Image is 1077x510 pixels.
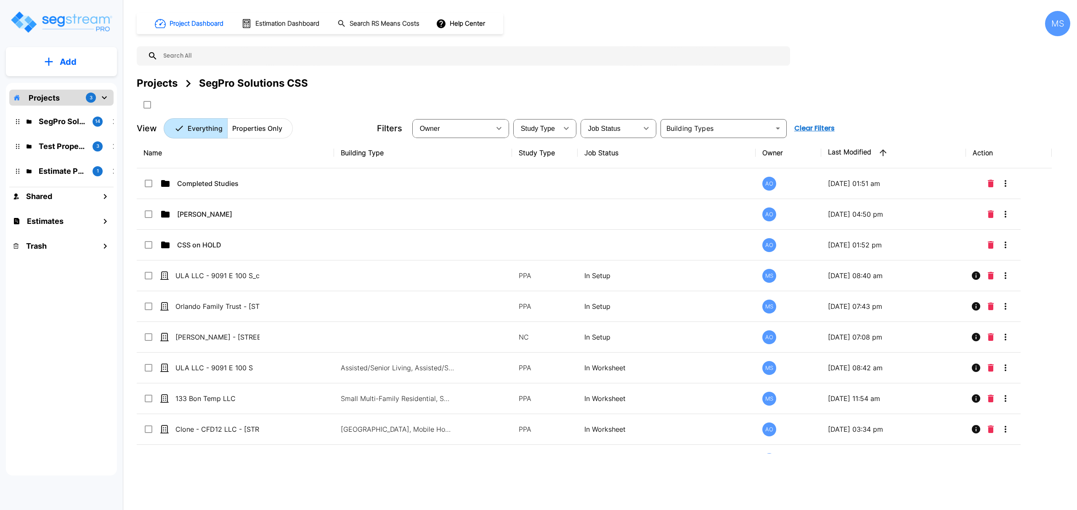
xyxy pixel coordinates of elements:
[334,16,424,32] button: Search RS Means Costs
[968,359,984,376] button: Info
[341,424,454,434] p: [GEOGRAPHIC_DATA], Mobile Home Park Site
[588,125,621,132] span: Job Status
[821,138,966,168] th: Last Modified
[158,46,786,66] input: Search All
[60,56,77,68] p: Add
[828,178,959,189] p: [DATE] 01:51 am
[238,15,324,32] button: Estimation Dashboard
[519,271,571,281] p: PPA
[414,117,491,140] div: Select
[968,452,984,468] button: Info
[97,167,99,175] p: 1
[515,117,558,140] div: Select
[984,359,997,376] button: Delete
[151,14,228,33] button: Project Dashboard
[984,267,997,284] button: Delete
[341,363,454,373] p: Assisted/Senior Living, Assisted/Senior Living Site
[137,76,178,91] div: Projects
[95,118,100,125] p: 14
[756,138,821,168] th: Owner
[420,125,440,132] span: Owner
[255,19,319,29] h1: Estimation Dashboard
[997,359,1014,376] button: More-Options
[584,301,748,311] p: In Setup
[137,138,334,168] th: Name
[584,363,748,373] p: In Worksheet
[966,138,1051,168] th: Action
[164,118,293,138] div: Platform
[762,330,776,344] div: AO
[997,236,1014,253] button: More-Options
[1045,11,1070,36] div: MS
[762,300,776,313] div: MS
[519,301,571,311] p: PPA
[828,301,959,311] p: [DATE] 07:43 pm
[984,298,997,315] button: Delete
[584,393,748,404] p: In Worksheet
[39,165,86,177] p: Estimate Property
[968,421,984,438] button: Info
[521,125,555,132] span: Study Type
[175,424,260,434] p: Clone - CFD12 LLC - [STREET_ADDRESS]
[762,269,776,283] div: MS
[984,329,997,345] button: Delete
[984,206,997,223] button: Delete
[997,175,1014,192] button: More-Options
[578,138,755,168] th: Job Status
[984,390,997,407] button: Delete
[96,143,99,150] p: 3
[997,298,1014,315] button: More-Options
[584,424,748,434] p: In Worksheet
[175,363,260,373] p: ULA LLC - 9091 E 100 S
[997,390,1014,407] button: More-Options
[968,329,984,345] button: Info
[828,424,959,434] p: [DATE] 03:34 pm
[828,393,959,404] p: [DATE] 11:54 am
[334,138,512,168] th: Building Type
[762,177,776,191] div: AO
[997,421,1014,438] button: More-Options
[663,122,770,134] input: Building Types
[177,209,261,219] p: [PERSON_NAME]
[997,329,1014,345] button: More-Options
[227,118,293,138] button: Properties Only
[968,298,984,315] button: Info
[29,92,60,104] p: Projects
[519,332,571,342] p: NC
[762,361,776,375] div: MS
[175,271,260,281] p: ULA LLC - 9091 E 100 S_clone
[39,141,86,152] p: Test Property Folder
[997,452,1014,468] button: More-Options
[39,116,86,127] p: SegPro Solutions CSS
[762,238,776,252] div: AO
[188,123,223,133] p: Everything
[137,122,157,135] p: View
[762,392,776,406] div: MS
[791,120,838,137] button: Clear Filters
[828,240,959,250] p: [DATE] 01:52 pm
[828,363,959,373] p: [DATE] 08:42 am
[828,271,959,281] p: [DATE] 08:40 am
[584,271,748,281] p: In Setup
[828,209,959,219] p: [DATE] 04:50 pm
[584,332,748,342] p: In Setup
[175,332,260,342] p: [PERSON_NAME] - [STREET_ADDRESS]
[232,123,282,133] p: Properties Only
[177,178,261,189] p: Completed Studies
[984,421,997,438] button: Delete
[199,76,308,91] div: SegPro Solutions CSS
[26,240,47,252] h1: Trash
[177,240,261,250] p: CSS on HOLD
[377,122,402,135] p: Filters
[170,19,223,29] h1: Project Dashboard
[90,94,93,101] p: 3
[519,424,571,434] p: PPA
[139,96,156,113] button: SelectAll
[164,118,228,138] button: Everything
[772,122,784,134] button: Open
[512,138,578,168] th: Study Type
[984,236,997,253] button: Delete
[968,390,984,407] button: Info
[175,301,260,311] p: Orlando Family Trust - [STREET_ADDRESS]
[762,422,776,436] div: AO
